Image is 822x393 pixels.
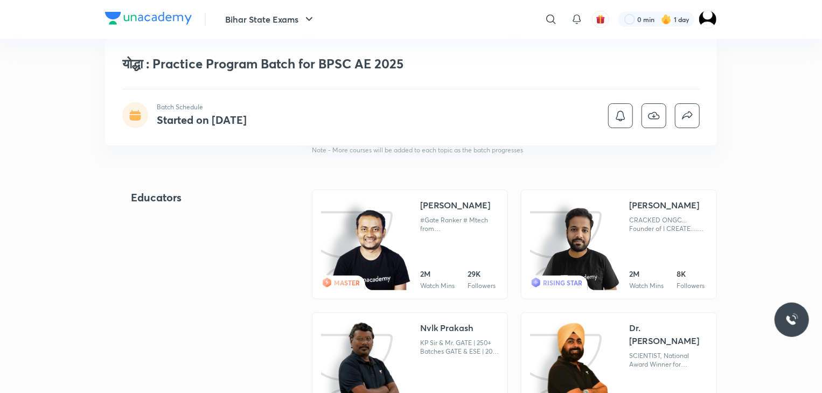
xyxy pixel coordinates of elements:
div: Dr. [PERSON_NAME] [629,321,708,347]
h4: Started on [DATE] [157,113,247,127]
a: iconeducatorRISING STAR[PERSON_NAME]CRACKED ONGC... Founder of I CREATE.... LECTURER by Professio... [521,190,717,299]
h1: योद्धा : Practice Program Batch for BPSC AE 2025 [122,56,544,72]
span: MASTER [334,278,360,287]
a: iconeducatorMASTER[PERSON_NAME]#Gate Ranker # Mtech from [GEOGRAPHIC_DATA] [GEOGRAPHIC_DATA]. use... [312,190,508,299]
div: #Gate Ranker # Mtech from [GEOGRAPHIC_DATA] [GEOGRAPHIC_DATA]. use code " MACHINE20" to attend my... [420,216,499,233]
img: icon [321,199,401,290]
div: 2M [629,269,664,279]
div: 2M [420,269,455,279]
img: ttu [785,313,798,326]
p: Note - More courses will be added to each topic as the batch progresses [312,145,717,155]
div: Nvlk Prakash [420,321,473,334]
img: streak [661,14,672,25]
h4: Educators [131,190,277,206]
div: Followers [677,282,705,290]
span: RISING STAR [543,278,582,287]
a: Company Logo [105,12,192,27]
img: educator [330,209,411,292]
div: CRACKED ONGC... Founder of I CREATE.... LECTURER by Profession... EDUCATOR by 💓. Aspiring 👨‍🔬🚀 [629,216,708,233]
button: avatar [592,11,609,28]
div: [PERSON_NAME] [629,199,699,212]
img: Company Logo [105,12,192,25]
div: Watch Mins [629,282,664,290]
img: avatar [596,15,605,24]
div: Followers [468,282,496,290]
p: Batch Schedule [157,102,247,112]
div: Watch Mins [420,282,455,290]
img: educator [539,207,620,292]
div: [PERSON_NAME] [420,199,490,212]
div: 8K [677,269,705,279]
div: 29K [468,269,496,279]
div: SCIENTIST, National Award Winner for Education, WORLD BOOK OF RECORDS HOLDER for Maximum UPSC Qua... [629,352,708,369]
div: KP Sir & Mr. GATE | 250+ Batches GATE & ESE | 20 Yrs Teaching |Simplify Concepts | Mentored Highe... [420,339,499,356]
button: Bihar State Exams [219,9,322,30]
img: K S [699,10,717,29]
img: icon [530,199,610,290]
